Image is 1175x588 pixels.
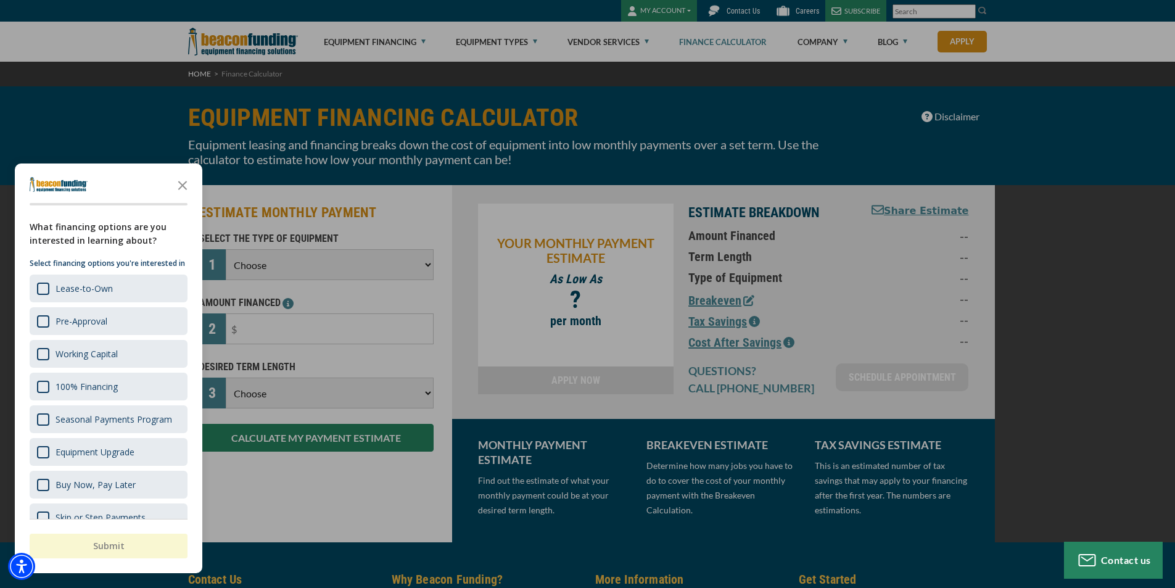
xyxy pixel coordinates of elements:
button: Close the survey [170,172,195,197]
div: Survey [15,164,202,573]
img: Company logo [30,177,88,192]
div: Buy Now, Pay Later [30,471,188,499]
div: 100% Financing [56,381,118,392]
p: Select financing options you're interested in [30,257,188,270]
div: Equipment Upgrade [56,446,134,458]
div: 100% Financing [30,373,188,400]
div: What financing options are you interested in learning about? [30,220,188,247]
div: Lease-to-Own [30,275,188,302]
div: Equipment Upgrade [30,438,188,466]
span: Contact us [1101,554,1151,566]
div: Working Capital [56,348,118,360]
div: Lease-to-Own [56,283,113,294]
div: Seasonal Payments Program [30,405,188,433]
button: Contact us [1064,542,1163,579]
button: Submit [30,534,188,558]
div: Accessibility Menu [8,553,35,580]
div: Skip or Step Payments [30,503,188,531]
div: Working Capital [30,340,188,368]
div: Pre-Approval [56,315,107,327]
div: Buy Now, Pay Later [56,479,136,491]
div: Pre-Approval [30,307,188,335]
div: Skip or Step Payments [56,511,146,523]
div: Seasonal Payments Program [56,413,172,425]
